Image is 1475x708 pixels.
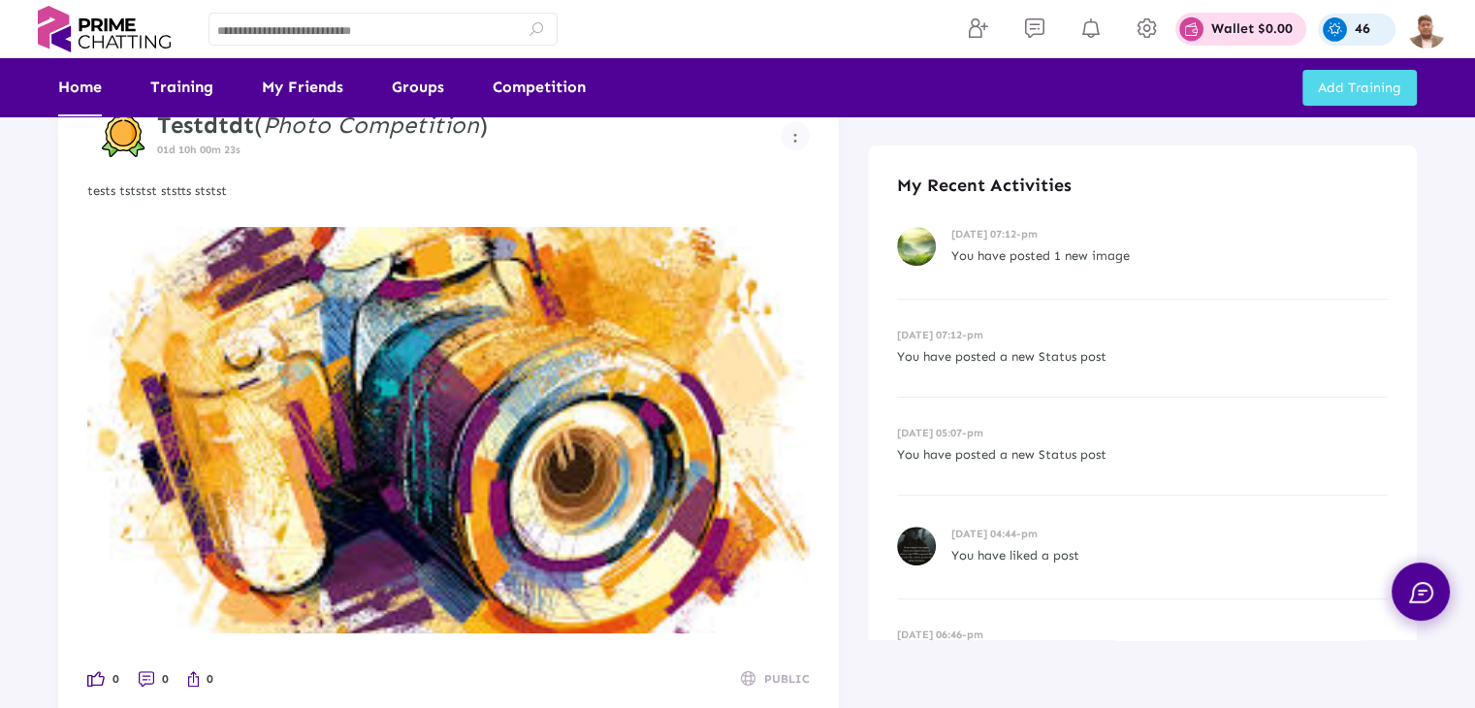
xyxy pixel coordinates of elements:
[951,228,1388,241] h6: [DATE] 07:12-pm
[157,112,488,140] h4: ( )
[951,545,1388,566] p: You have liked a post
[897,444,1388,466] p: You have posted a new Status post
[157,144,240,156] span: 01d 10h 00m 23s
[87,180,810,202] p: tests tststst ststts ststst
[1318,80,1401,96] span: Add Training
[112,668,119,690] span: 0
[1409,582,1433,603] img: chat.svg
[1407,10,1446,48] img: img
[897,227,936,266] img: recent-activities-img
[897,527,936,565] img: recent-activities-img
[87,671,105,687] img: like
[493,58,586,116] a: Competition
[262,58,343,116] a: My Friends
[58,58,102,116] a: Home
[897,175,1388,196] h4: My Recent Activities
[102,114,145,158] img: competition-badge.svg
[793,133,797,143] img: more
[1355,22,1370,36] p: 46
[897,346,1388,368] p: You have posted a new Status post
[781,121,810,150] button: Example icon-button with a menu
[1211,22,1293,36] p: Wallet $0.00
[897,628,1388,641] h6: [DATE] 06:46-pm
[207,668,213,690] span: 0
[951,245,1388,267] p: You have posted 1 new image
[392,58,444,116] a: Groups
[87,227,810,633] img: like
[263,111,479,139] i: Photo Competition
[897,427,1388,439] h6: [DATE] 05:07-pm
[29,6,179,52] img: logo
[951,528,1388,540] h6: [DATE] 04:44-pm
[764,668,810,690] span: PUBLIC
[157,111,254,139] strong: Testdtdt
[897,329,1388,341] h6: [DATE] 07:12-pm
[1302,70,1417,106] button: Add Training
[188,671,199,687] img: like
[150,58,213,116] a: Training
